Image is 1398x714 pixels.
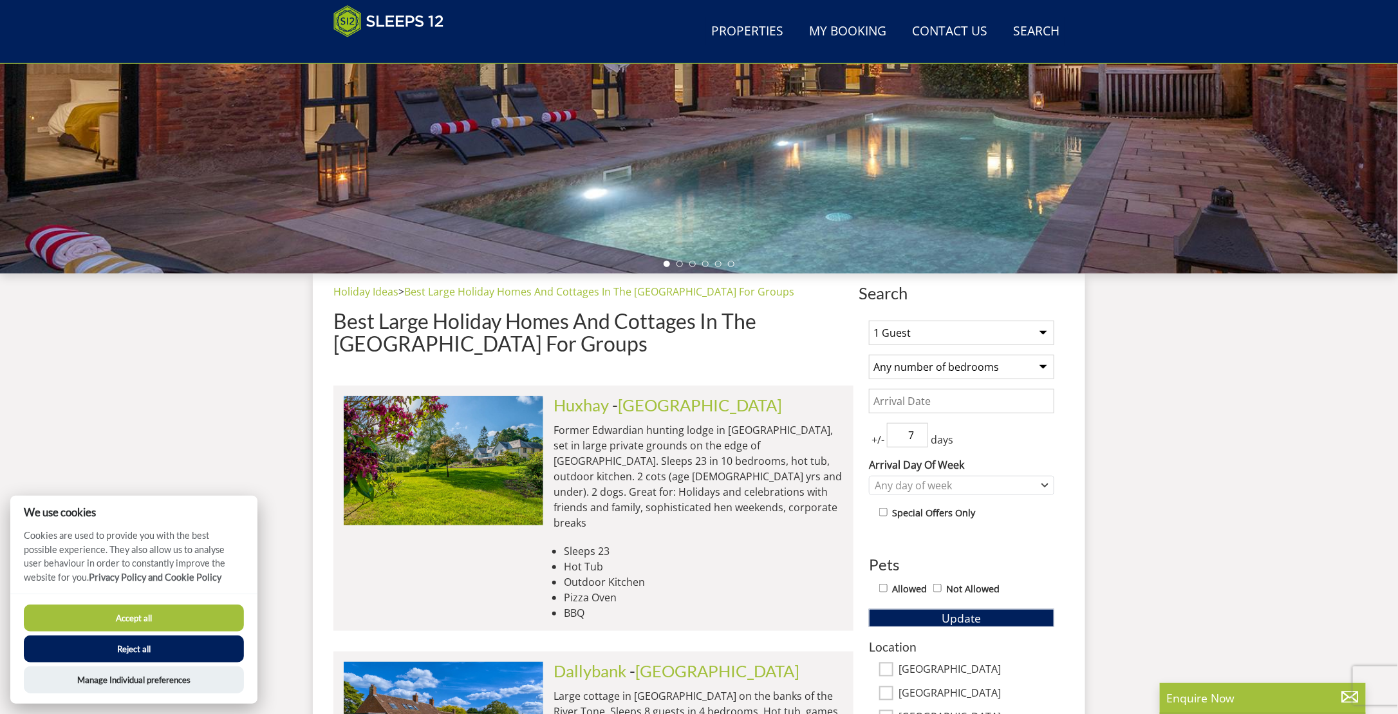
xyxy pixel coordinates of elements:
[333,310,853,355] h1: Best Large Holiday Homes And Cottages In The [GEOGRAPHIC_DATA] For Groups
[564,559,843,574] li: Hot Tub
[899,663,1054,677] label: [GEOGRAPHIC_DATA]
[554,422,843,531] p: Former Edwardian hunting lodge in [GEOGRAPHIC_DATA], set in large private grounds on the edge of ...
[804,17,891,46] a: My Booking
[24,666,244,693] button: Manage Individual preferences
[706,17,788,46] a: Properties
[344,396,543,525] img: duxhams-somerset-holiday-accomodation-sleeps-12.original.jpg
[554,661,626,681] a: Dallybank
[89,572,221,583] a: Privacy Policy and Cookie Policy
[10,529,257,594] p: Cookies are used to provide you with the best possible experience. They also allow us to analyse ...
[629,661,799,681] span: -
[564,574,843,590] li: Outdoor Kitchen
[333,5,444,37] img: Sleeps 12
[892,506,975,520] label: Special Offers Only
[1166,690,1359,706] p: Enquire Now
[24,635,244,662] button: Reject all
[869,432,887,447] span: +/-
[869,640,1054,653] h3: Location
[10,506,257,518] h2: We use cookies
[618,395,782,415] a: [GEOGRAPHIC_DATA]
[1008,17,1065,46] a: Search
[871,478,1038,493] div: Any day of week
[907,17,993,46] a: Contact Us
[869,457,1054,473] label: Arrival Day Of Week
[564,605,843,621] li: BBQ
[404,285,794,299] a: Best Large Holiday Homes And Cottages In The [GEOGRAPHIC_DATA] For Groups
[869,609,1054,627] button: Update
[327,45,462,56] iframe: Customer reviews powered by Trustpilot
[869,389,1054,413] input: Arrival Date
[942,610,982,626] span: Update
[635,661,799,681] a: [GEOGRAPHIC_DATA]
[928,432,956,447] span: days
[899,687,1054,701] label: [GEOGRAPHIC_DATA]
[859,284,1065,302] span: Search
[869,476,1054,495] div: Combobox
[869,556,1054,573] h3: Pets
[946,582,1000,596] label: Not Allowed
[564,590,843,605] li: Pizza Oven
[24,605,244,632] button: Accept all
[564,543,843,559] li: Sleeps 23
[398,285,404,299] span: >
[554,395,609,415] a: Huxhay
[892,582,927,596] label: Allowed
[612,395,782,415] span: -
[333,285,398,299] a: Holiday Ideas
